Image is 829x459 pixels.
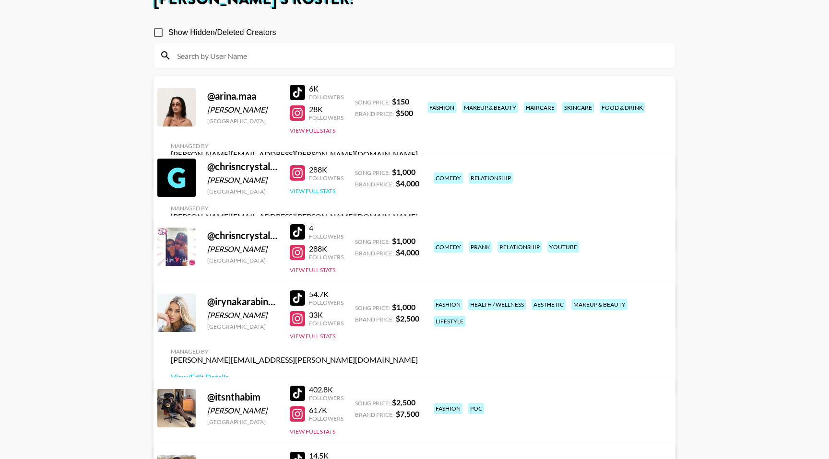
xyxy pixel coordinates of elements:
div: haircare [524,102,557,113]
div: [GEOGRAPHIC_DATA] [207,323,278,330]
div: poc [468,403,484,414]
span: Show Hidden/Deleted Creators [168,27,276,38]
div: comedy [434,172,463,184]
div: 402.8K [309,385,343,394]
div: Followers [309,415,343,422]
strong: $ 1,000 [392,167,415,176]
span: Brand Price: [355,181,394,188]
div: [PERSON_NAME] [207,175,278,185]
div: Followers [309,93,343,101]
span: Brand Price: [355,411,394,418]
input: Search by User Name [171,48,669,63]
div: 288K [309,165,343,174]
div: fashion [434,299,462,310]
div: [GEOGRAPHIC_DATA] [207,188,278,195]
div: health / wellness [468,299,526,310]
div: Followers [309,253,343,261]
div: @ arina.maa [207,90,278,102]
div: [PERSON_NAME][EMAIL_ADDRESS][PERSON_NAME][DOMAIN_NAME] [171,149,418,159]
strong: $ 150 [392,97,409,106]
span: Song Price: [355,99,390,106]
div: 6K [309,84,343,93]
div: Followers [309,299,343,306]
div: aesthetic [532,299,566,310]
div: 4 [309,223,343,233]
div: prank [469,241,492,252]
strong: $ 4,000 [396,179,419,188]
div: comedy [434,241,463,252]
div: [PERSON_NAME] [207,406,278,415]
strong: $ 2,500 [396,314,419,323]
span: Brand Price: [355,316,394,323]
div: fashion [427,102,456,113]
div: [GEOGRAPHIC_DATA] [207,257,278,264]
div: makeup & beauty [462,102,518,113]
div: 288K [309,244,343,253]
div: [PERSON_NAME] [207,310,278,320]
div: [GEOGRAPHIC_DATA] [207,418,278,425]
div: 28K [309,104,343,114]
div: Followers [309,320,343,327]
div: @ chrisncrystal14 [207,229,278,241]
span: Song Price: [355,238,390,245]
button: View Full Stats [290,127,335,134]
div: skincare [562,102,594,113]
strong: $ 4,000 [396,248,419,257]
button: View Full Stats [290,333,335,340]
div: 54.7K [309,289,343,299]
a: View/Edit Details [171,372,418,382]
div: [PERSON_NAME][EMAIL_ADDRESS][PERSON_NAME][DOMAIN_NAME] [171,212,418,221]
div: @ chrisncrystal14 [207,161,278,172]
strong: $ 7,500 [396,409,419,418]
span: Song Price: [355,169,390,176]
div: relationship [497,241,542,252]
button: View Full Stats [290,187,335,195]
span: Brand Price: [355,110,394,117]
div: 33K [309,310,343,320]
div: 617K [309,405,343,415]
strong: $ 2,500 [392,398,415,407]
strong: $ 1,000 [392,302,415,311]
div: Followers [309,114,343,121]
div: @ itsnthabim [207,391,278,403]
div: Managed By [171,142,418,149]
div: fashion [434,403,462,414]
strong: $ 1,000 [392,236,415,245]
button: View Full Stats [290,428,335,435]
div: [PERSON_NAME][EMAIL_ADDRESS][PERSON_NAME][DOMAIN_NAME] [171,355,418,365]
strong: $ 500 [396,108,413,117]
span: Brand Price: [355,250,394,257]
span: Song Price: [355,304,390,311]
div: relationship [469,172,513,184]
div: [PERSON_NAME] [207,244,278,254]
div: makeup & beauty [571,299,628,310]
div: @ irynakarabinovych [207,296,278,308]
div: youtube [547,241,579,252]
div: [PERSON_NAME] [207,105,278,115]
div: Followers [309,233,343,240]
div: [GEOGRAPHIC_DATA] [207,117,278,125]
button: View Full Stats [290,266,335,274]
div: Followers [309,174,343,182]
div: Managed By [171,348,418,355]
div: food & drink [600,102,645,113]
div: lifestyle [434,316,465,327]
span: Song Price: [355,400,390,407]
div: Managed By [171,205,418,212]
div: Followers [309,394,343,402]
